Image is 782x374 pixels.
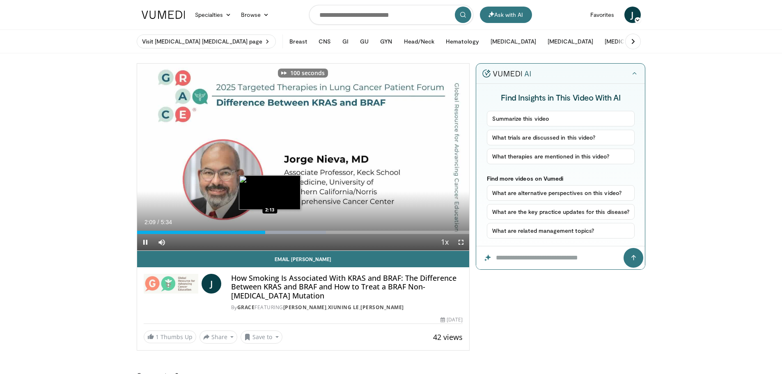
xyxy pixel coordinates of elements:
[355,33,374,50] button: GU
[156,333,159,341] span: 1
[241,330,282,344] button: Save to
[137,64,470,251] video-js: Video Player
[158,219,159,225] span: /
[624,7,641,23] a: J
[487,149,635,164] button: What therapies are mentioned in this video?
[375,33,397,50] button: GYN
[154,234,170,250] button: Mute
[486,33,541,50] button: [MEDICAL_DATA]
[328,304,359,311] a: Xiuning Le
[137,34,276,48] a: Visit [MEDICAL_DATA] [MEDICAL_DATA] page
[441,33,484,50] button: Hematology
[487,223,635,239] button: What are related management topics?
[543,33,598,50] button: [MEDICAL_DATA]
[202,274,221,294] a: J
[290,70,325,76] p: 100 seconds
[231,304,463,311] div: By FEATURING , ,
[487,111,635,126] button: Summarize this video
[399,33,440,50] button: Head/Neck
[480,7,532,23] button: Ask with AI
[487,185,635,201] button: What are alternative perspectives on this video?
[284,33,312,50] button: Breast
[476,246,645,269] input: Question for the AI
[142,11,185,19] img: VuMedi Logo
[237,304,255,311] a: GRACE
[161,219,172,225] span: 5:34
[144,330,196,343] a: 1 Thumbs Up
[283,304,327,311] a: [PERSON_NAME]
[482,69,531,78] img: vumedi-ai-logo.v2.svg
[487,204,635,220] button: What are the key practice updates for this disease?
[190,7,236,23] a: Specialties
[436,234,453,250] button: Playback Rate
[137,234,154,250] button: Pause
[453,234,469,250] button: Fullscreen
[200,330,238,344] button: Share
[600,33,655,50] button: [MEDICAL_DATA]
[144,274,198,294] img: GRACE
[487,92,635,103] h4: Find Insights in This Video With AI
[314,33,336,50] button: CNS
[144,219,156,225] span: 2:09
[137,251,470,267] a: Email [PERSON_NAME]
[231,274,463,301] h4: How Smoking Is Associated With KRAS and BRAF: The Difference Between KRAS and BRAF and How to Tre...
[440,316,463,324] div: [DATE]
[309,5,473,25] input: Search topics, interventions
[487,130,635,145] button: What trials are discussed in this video?
[585,7,619,23] a: Favorites
[137,231,470,234] div: Progress Bar
[337,33,353,50] button: GI
[236,7,274,23] a: Browse
[360,304,404,311] a: [PERSON_NAME]
[433,332,463,342] span: 42 views
[239,175,300,210] img: image.jpeg
[487,175,635,182] p: Find more videos on Vumedi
